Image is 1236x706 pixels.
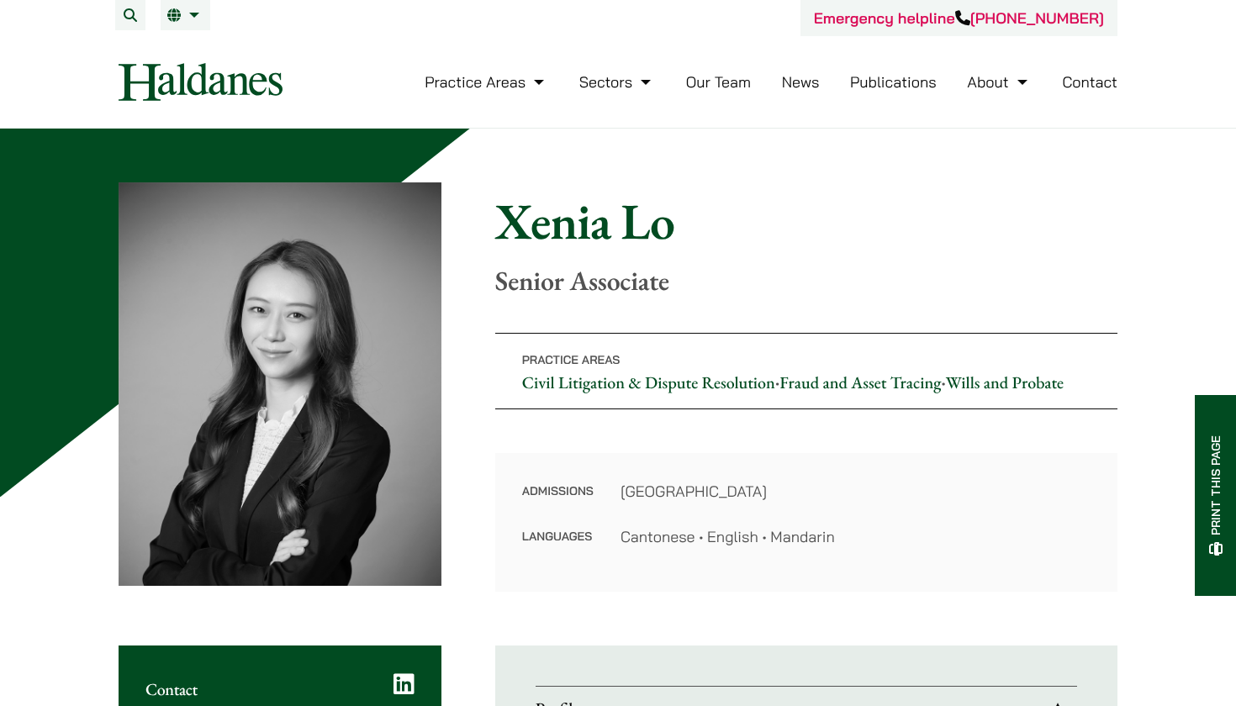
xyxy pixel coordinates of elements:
a: Fraud and Asset Tracing [779,371,941,393]
a: Practice Areas [425,72,548,92]
a: News [782,72,820,92]
h2: Contact [145,679,415,699]
a: Civil Litigation & Dispute Resolution [522,371,775,393]
h1: Xenia Lo [495,191,1117,251]
dt: Admissions [522,480,594,525]
a: Wills and Probate [946,371,1064,393]
a: Emergency helpline[PHONE_NUMBER] [814,8,1104,28]
a: EN [167,8,203,22]
dt: Languages [522,525,594,548]
a: Contact [1062,72,1117,92]
p: Senior Associate [495,265,1117,297]
p: • • [495,333,1117,409]
span: Practice Areas [522,352,621,367]
a: Our Team [686,72,751,92]
a: Sectors [579,72,655,92]
dd: Cantonese • English • Mandarin [621,525,1091,548]
dd: [GEOGRAPHIC_DATA] [621,480,1091,503]
img: Logo of Haldanes [119,63,283,101]
a: About [967,72,1031,92]
a: LinkedIn [394,672,415,696]
a: Publications [850,72,937,92]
